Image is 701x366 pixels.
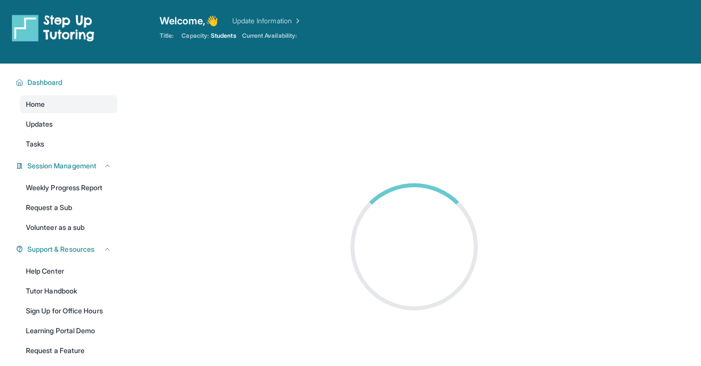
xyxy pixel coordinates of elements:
a: Request a Sub [20,199,117,217]
a: Tutor Handbook [20,282,117,300]
img: Chevron Right [292,16,302,26]
span: Students [211,32,236,40]
span: Current Availability: [242,32,297,40]
a: Home [20,95,117,113]
a: Weekly Progress Report [20,179,117,197]
span: Tasks [26,139,44,149]
span: Updates [26,119,53,129]
span: Home [26,99,45,109]
span: Dashboard [27,77,63,87]
a: Volunteer as a sub [20,219,117,236]
a: Learning Portal Demo [20,322,117,340]
a: Tasks [20,135,117,153]
span: Session Management [27,161,96,171]
span: Support & Resources [27,244,94,254]
span: Title: [160,32,174,40]
a: Request a Feature [20,342,117,360]
span: Welcome, 👋 [160,14,218,28]
button: Support & Resources [23,244,111,254]
a: Help Center [20,262,117,280]
button: Dashboard [23,77,111,87]
a: Sign Up for Office Hours [20,302,117,320]
a: Updates [20,115,117,133]
img: logo [12,14,94,42]
span: Capacity: [181,32,209,40]
a: Update Information [232,16,302,26]
button: Session Management [23,161,111,171]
